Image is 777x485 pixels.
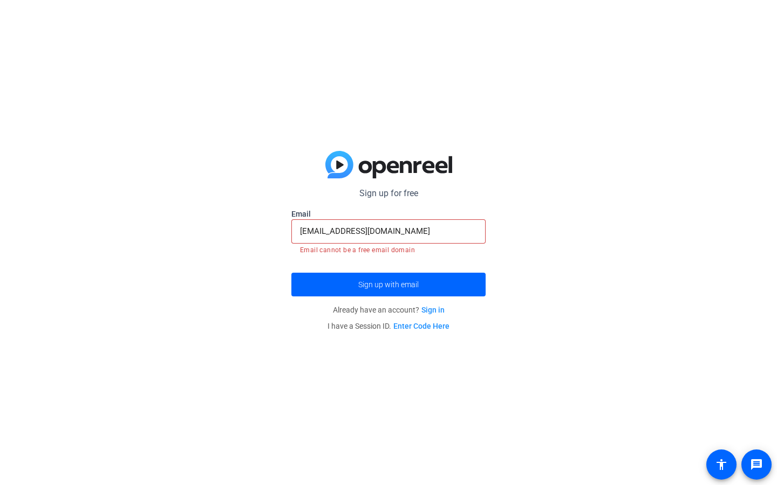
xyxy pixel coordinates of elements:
[291,273,486,296] button: Sign up with email
[393,322,449,330] a: Enter Code Here
[291,209,486,219] label: Email
[300,244,477,255] mat-error: Email cannot be a free email domain
[291,187,486,200] p: Sign up for free
[325,151,452,179] img: blue-gradient.svg
[715,458,728,471] mat-icon: accessibility
[750,458,763,471] mat-icon: message
[300,225,477,238] input: Enter Email Address
[328,322,449,330] span: I have a Session ID.
[421,306,445,314] a: Sign in
[333,306,445,314] span: Already have an account?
